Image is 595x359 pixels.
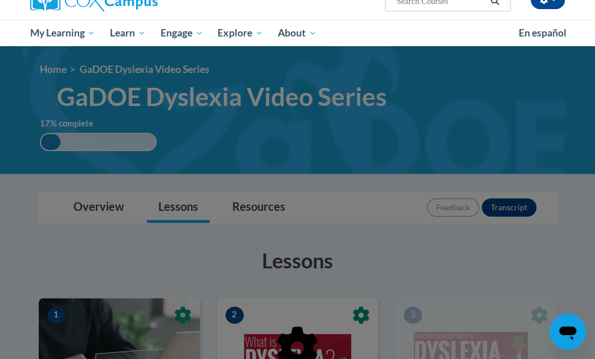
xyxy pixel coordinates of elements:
[22,20,574,46] div: Main menu
[161,26,203,40] span: Engage
[511,21,574,45] a: En español
[549,313,586,350] iframe: Button to launch messaging window, conversation in progress
[153,20,211,46] a: Engage
[278,26,317,40] span: About
[23,20,103,46] a: My Learning
[270,20,324,46] a: About
[519,27,567,39] span: En español
[102,20,153,46] a: Learn
[30,26,95,40] span: My Learning
[218,26,263,40] span: Explore
[110,26,146,40] span: Learn
[210,20,270,46] a: Explore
